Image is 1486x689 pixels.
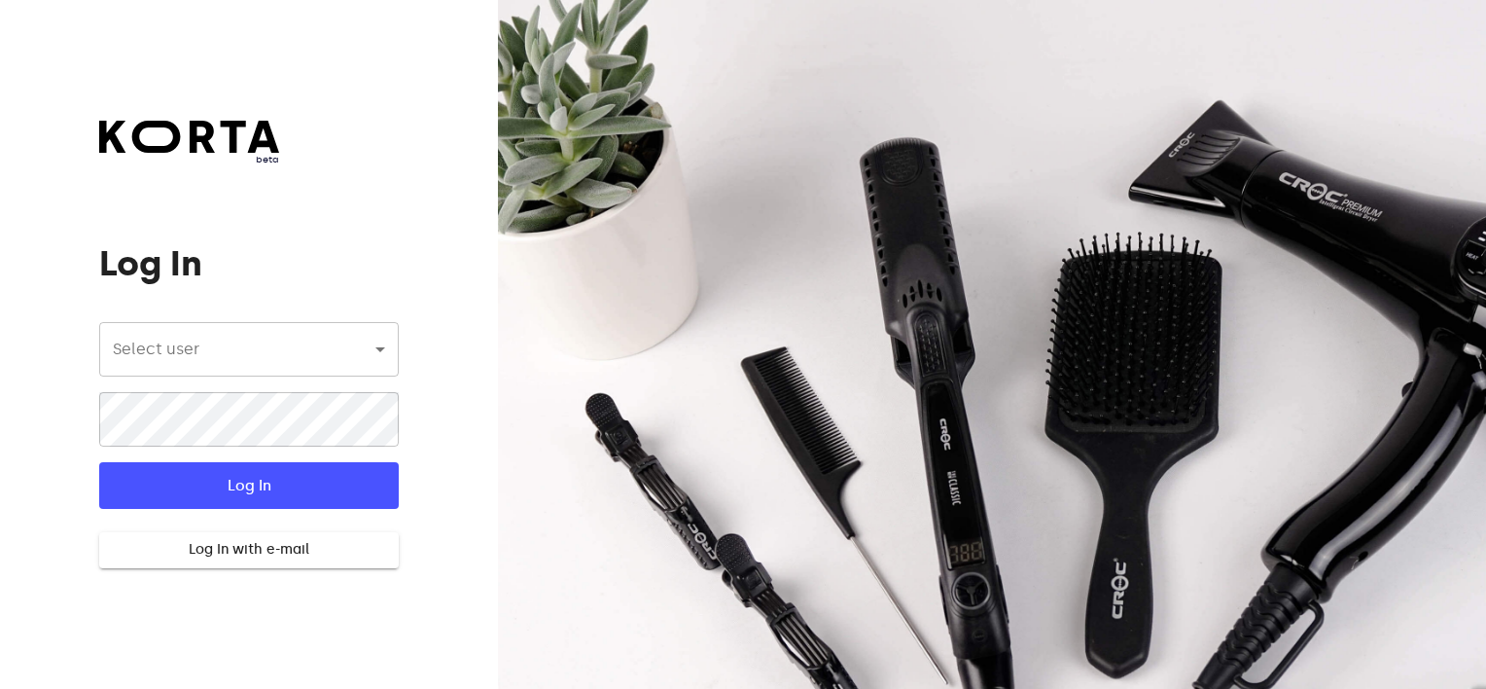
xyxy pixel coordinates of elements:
[99,121,279,153] img: Korta
[99,462,398,509] button: Log In
[130,473,367,498] span: Log In
[99,322,398,377] div: ​
[99,153,279,166] span: beta
[99,244,398,283] h1: Log In
[115,538,382,562] span: Log In with e-mail
[99,121,279,166] a: beta
[99,532,398,568] button: Log In with e-mail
